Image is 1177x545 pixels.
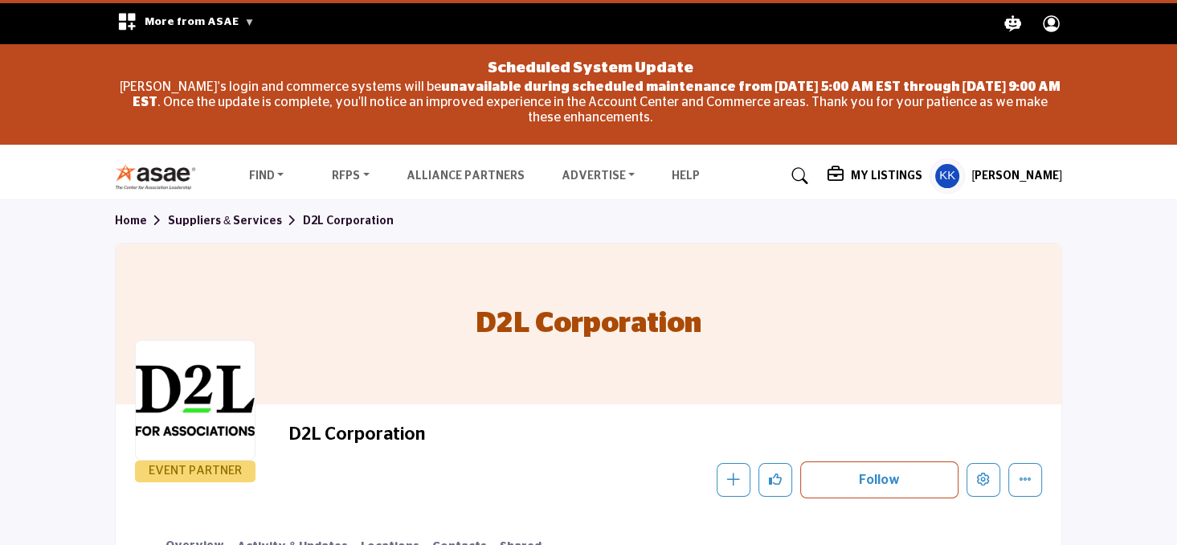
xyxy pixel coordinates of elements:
[967,463,1000,497] button: Edit company
[168,215,303,227] a: Suppliers & Services
[476,244,701,404] h1: D2L Corporation
[1008,463,1042,497] button: More details
[758,463,792,497] button: Like
[138,462,252,481] span: EVENT PARTNER
[850,169,922,183] h5: My Listings
[120,52,1061,80] div: Scheduled System Update
[120,80,1061,126] p: [PERSON_NAME]'s login and commerce systems will be . Once the update is complete, you'll notice a...
[289,424,731,445] h2: D2L Corporation
[672,170,700,182] a: Help
[145,16,255,27] span: More from ASAE
[133,80,1061,109] strong: unavailable during scheduled maintenance from [DATE] 5:00 AM EST through [DATE] 9:00 AM EST
[303,215,394,227] a: D2L Corporation
[115,163,204,190] img: site Logo
[321,165,381,187] a: RFPs
[107,3,265,44] div: More from ASAE
[930,158,965,194] button: Show hide supplier dropdown
[800,461,958,498] button: Follow
[238,165,296,187] a: Find
[776,163,819,189] a: Search
[827,166,922,186] div: My Listings
[115,215,168,227] a: Home
[971,169,1062,185] h5: [PERSON_NAME]
[407,170,525,182] a: Alliance Partners
[550,165,647,187] a: Advertise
